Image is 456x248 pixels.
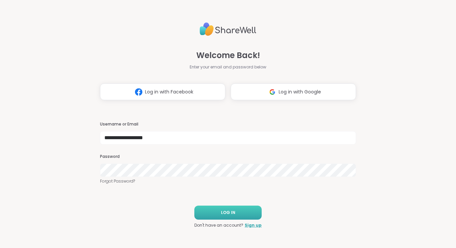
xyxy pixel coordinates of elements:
[100,154,356,160] h3: Password
[221,210,235,216] span: LOG IN
[231,83,356,100] button: Log in with Google
[132,86,145,98] img: ShareWell Logomark
[100,83,225,100] button: Log in with Facebook
[145,88,193,95] span: Log in with Facebook
[194,206,262,220] button: LOG IN
[279,88,321,95] span: Log in with Google
[194,222,243,228] span: Don't have an account?
[245,222,262,228] a: Sign up
[200,20,256,39] img: ShareWell Logo
[100,178,356,184] a: Forgot Password?
[100,121,356,127] h3: Username or Email
[266,86,279,98] img: ShareWell Logomark
[196,49,260,61] span: Welcome Back!
[190,64,266,70] span: Enter your email and password below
